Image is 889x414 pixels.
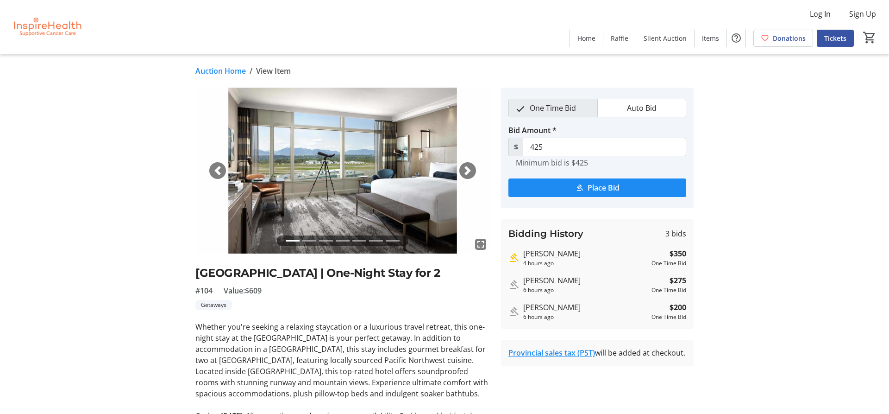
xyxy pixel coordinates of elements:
tr-hint: Minimum bid is $425 [516,158,588,167]
span: / [250,65,252,76]
button: Cart [861,29,878,46]
a: Items [695,30,726,47]
strong: $200 [670,302,686,313]
h3: Bidding History [508,227,583,241]
mat-icon: Outbid [508,279,520,290]
a: Raffle [603,30,636,47]
span: View Item [256,65,291,76]
div: [PERSON_NAME] [523,248,648,259]
strong: $350 [670,248,686,259]
div: 6 hours ago [523,286,648,294]
a: Auction Home [195,65,246,76]
mat-icon: fullscreen [475,239,486,250]
strong: $275 [670,275,686,286]
div: One Time Bid [651,313,686,321]
span: Home [577,33,595,43]
span: One Time Bid [524,99,582,117]
mat-icon: Highest bid [508,252,520,263]
div: will be added at checkout. [508,347,686,358]
p: Whether you're seeking a relaxing staycation or a luxurious travel retreat, this one-night stay a... [195,321,490,399]
span: Place Bid [588,182,620,193]
a: Silent Auction [636,30,694,47]
span: Tickets [824,33,846,43]
span: Donations [773,33,806,43]
span: Raffle [611,33,628,43]
div: [PERSON_NAME] [523,275,648,286]
tr-label-badge: Getaways [195,300,232,310]
span: #104 [195,285,213,296]
span: Value: $609 [224,285,262,296]
button: Sign Up [842,6,883,21]
a: Tickets [817,30,854,47]
div: [PERSON_NAME] [523,302,648,313]
a: Provincial sales tax (PST) [508,348,595,358]
span: Log In [810,8,831,19]
span: $ [508,138,523,156]
div: One Time Bid [651,286,686,294]
div: 4 hours ago [523,259,648,268]
div: One Time Bid [651,259,686,268]
span: Items [702,33,719,43]
h2: [GEOGRAPHIC_DATA] | One-Night Stay for 2 [195,265,490,281]
div: 6 hours ago [523,313,648,321]
button: Help [727,29,745,47]
img: InspireHealth Supportive Cancer Care's Logo [6,4,88,50]
label: Bid Amount * [508,125,557,136]
span: Auto Bid [621,99,662,117]
img: Image [195,88,490,254]
button: Log In [802,6,838,21]
a: Home [570,30,603,47]
button: Place Bid [508,178,686,197]
span: Silent Auction [644,33,687,43]
span: 3 bids [665,228,686,239]
span: Sign Up [849,8,876,19]
mat-icon: Outbid [508,306,520,317]
a: Donations [753,30,813,47]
